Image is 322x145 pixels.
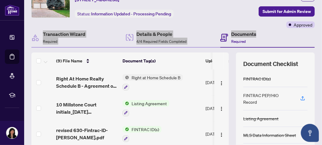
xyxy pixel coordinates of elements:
[243,115,279,122] div: Listing Agreement
[219,106,224,111] img: Logo
[123,74,183,90] button: Status IconRight at Home Schedule B
[301,124,319,142] button: Open asap
[136,30,187,38] h4: Details & People
[203,52,245,69] th: Upload Date
[43,39,57,44] span: Required
[243,92,293,105] div: FINTRAC PEP/HIO Record
[294,21,312,28] span: Approved
[43,30,85,38] h4: Transaction Wizard
[56,58,82,64] span: (9) File Name
[219,132,224,137] img: Logo
[231,30,256,38] h4: Documents
[217,77,226,87] button: Logo
[123,126,161,142] button: Status IconFINTRAC ID(s)
[231,39,246,44] span: Required
[91,11,171,17] span: Information Updated - Processing Pending
[217,103,226,113] button: Logo
[219,81,224,86] img: Logo
[243,60,298,68] span: Document Checklist
[263,7,311,16] span: Submit for Admin Review
[243,132,296,138] div: MLS Data Information Sheet
[129,126,161,133] span: FINTRAC ID(s)
[56,75,118,90] span: Right At Home Realty Schedule B - Agreement of Purchase and Sale.pdf
[56,101,118,115] span: 10 Millstone Court initials_[DATE] 17_50_34.pdf
[123,100,129,107] img: Status Icon
[259,6,315,17] button: Submit for Admin Review
[6,127,18,139] img: Profile Icon
[206,58,230,64] span: Upload Date
[129,74,183,81] span: Right at Home Schedule B
[203,95,245,121] td: [DATE]
[136,39,187,44] span: 4/4 Required Fields Completed
[54,52,120,69] th: (9) File Name
[243,75,271,82] div: FINTRAC ID(s)
[123,100,169,116] button: Status IconListing Agreement
[120,52,203,69] th: Document Tag(s)
[75,10,174,18] div: Status:
[123,74,129,81] img: Status Icon
[123,126,129,133] img: Status Icon
[203,69,245,95] td: [DATE]
[217,129,226,139] button: Logo
[129,100,169,107] span: Listing Agreement
[56,127,118,141] span: revised 630-Fintrac-ID-[PERSON_NAME].pdf
[5,5,19,16] img: logo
